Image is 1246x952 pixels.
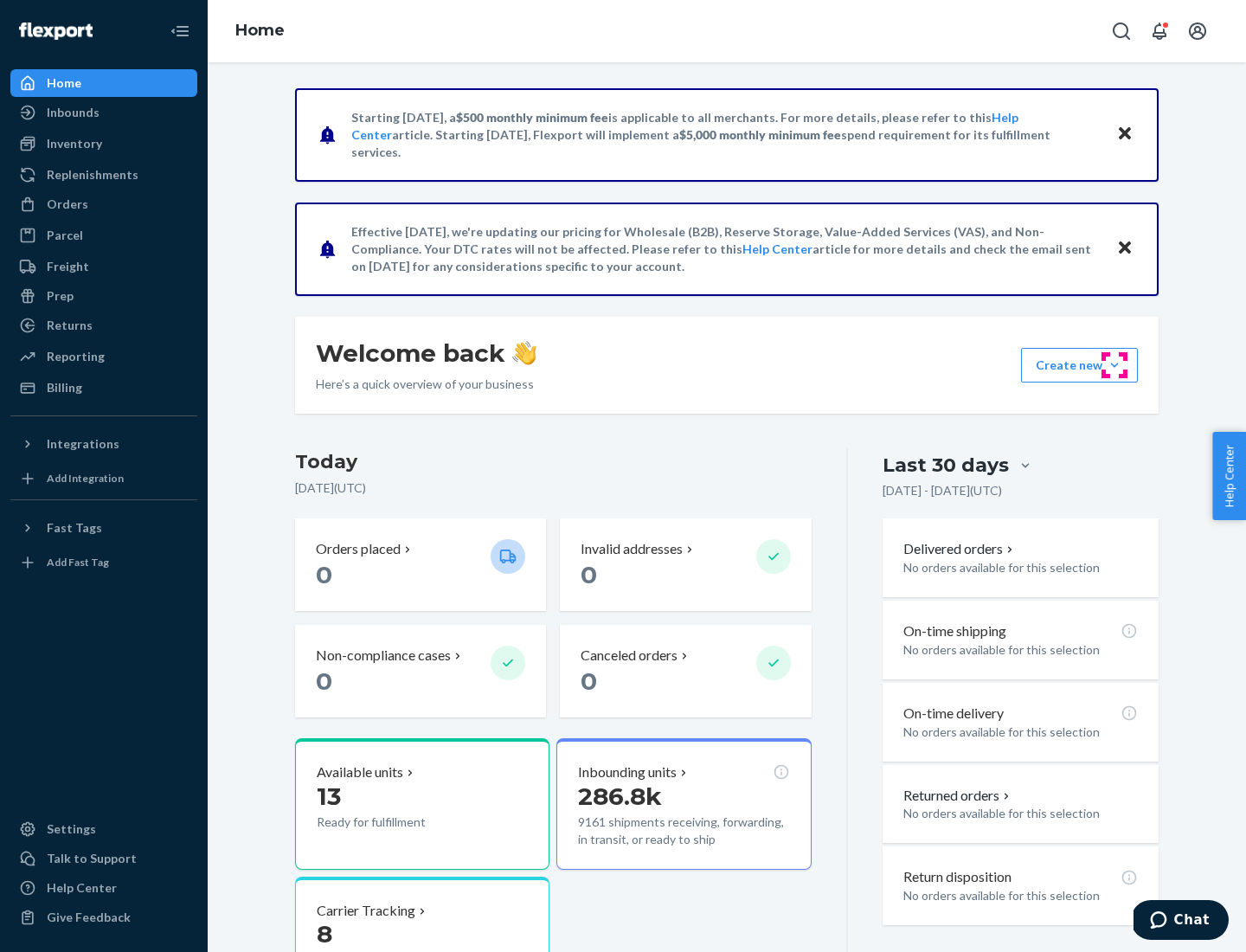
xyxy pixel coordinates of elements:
a: Home [235,21,285,40]
span: 0 [316,560,332,589]
p: On-time shipping [903,621,1006,641]
div: Inbounds [47,104,100,121]
div: Add Integration [47,471,124,486]
p: 9161 shipments receiving, forwarding, in transit, or ready to ship [578,814,789,848]
span: 13 [317,782,341,811]
div: Fast Tags [47,519,102,537]
p: No orders available for this selection [903,724,1138,741]
p: No orders available for this selection [903,559,1138,576]
a: Returns [10,312,197,339]
button: Available units13Ready for fulfillment [295,738,549,870]
div: Help Center [47,879,117,897]
div: Reporting [47,348,105,365]
span: 0 [581,666,597,696]
ol: breadcrumbs [222,6,299,56]
button: Inbounding units286.8k9161 shipments receiving, forwarding, in transit, or ready to ship [556,738,811,870]
a: Freight [10,253,197,280]
a: Home [10,69,197,97]
div: Home [47,74,81,92]
div: Integrations [47,435,119,453]
div: Talk to Support [47,850,137,867]
div: Freight [47,258,89,275]
p: Canceled orders [581,646,678,666]
span: 286.8k [578,782,662,811]
div: Add Fast Tag [47,555,109,569]
iframe: Opens a widget where you can chat to one of our agents [1134,900,1229,943]
p: [DATE] - [DATE] ( UTC ) [883,482,1002,499]
button: Open notifications [1142,14,1177,48]
button: Fast Tags [10,514,197,542]
a: Settings [10,815,197,843]
span: 8 [317,919,332,949]
p: Return disposition [903,867,1012,887]
a: Help Center [742,241,812,256]
button: Orders placed 0 [295,518,546,611]
a: Prep [10,282,197,310]
p: Ready for fulfillment [317,814,477,831]
button: Close [1114,236,1136,261]
a: Add Fast Tag [10,549,197,576]
button: Non-compliance cases 0 [295,625,546,717]
button: Open Search Box [1104,14,1139,48]
button: Canceled orders 0 [560,625,811,717]
p: [DATE] ( UTC ) [295,479,812,497]
img: Flexport logo [19,23,93,40]
span: $500 monthly minimum fee [456,110,608,125]
p: Starting [DATE], a is applicable to all merchants. For more details, please refer to this article... [351,109,1100,161]
p: Orders placed [316,539,401,559]
h3: Today [295,448,812,476]
button: Returned orders [903,786,1013,806]
p: Available units [317,762,403,782]
p: Here’s a quick overview of your business [316,376,536,393]
div: Replenishments [47,166,138,183]
div: Settings [47,820,96,838]
a: Inventory [10,130,197,158]
button: Create new [1021,348,1138,383]
button: Help Center [1212,432,1246,520]
button: Invalid addresses 0 [560,518,811,611]
div: Inventory [47,135,102,152]
p: Inbounding units [578,762,677,782]
p: No orders available for this selection [903,887,1138,904]
div: Prep [47,287,74,305]
div: Orders [47,196,88,213]
p: Invalid addresses [581,539,683,559]
div: Parcel [47,227,83,244]
p: Carrier Tracking [317,901,415,921]
button: Talk to Support [10,845,197,872]
button: Close Navigation [163,14,197,48]
span: 0 [581,560,597,589]
p: No orders available for this selection [903,641,1138,659]
a: Reporting [10,343,197,370]
div: Last 30 days [883,452,1009,479]
button: Integrations [10,430,197,458]
img: hand-wave emoji [512,341,536,365]
button: Close [1114,122,1136,147]
span: $5,000 monthly minimum fee [679,127,841,142]
button: Delivered orders [903,539,1017,559]
a: Add Integration [10,465,197,492]
p: No orders available for this selection [903,805,1138,822]
h1: Welcome back [316,338,536,369]
a: Parcel [10,222,197,249]
div: Returns [47,317,93,334]
button: Open account menu [1180,14,1215,48]
div: Billing [47,379,82,396]
a: Inbounds [10,99,197,126]
a: Help Center [10,874,197,902]
button: Give Feedback [10,904,197,931]
div: Give Feedback [47,909,131,926]
p: On-time delivery [903,704,1004,724]
a: Replenishments [10,161,197,189]
span: 0 [316,666,332,696]
a: Billing [10,374,197,402]
p: Non-compliance cases [316,646,451,666]
a: Orders [10,190,197,218]
p: Effective [DATE], we're updating our pricing for Wholesale (B2B), Reserve Storage, Value-Added Se... [351,223,1100,275]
